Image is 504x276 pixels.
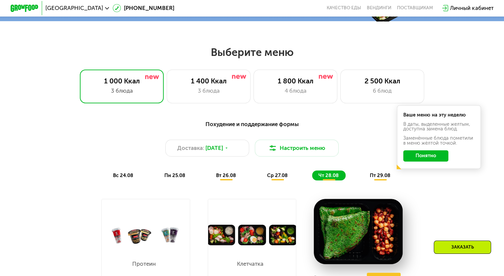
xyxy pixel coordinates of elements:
[434,241,491,254] div: Заказать
[348,77,417,85] div: 2 500 Ккал
[397,5,433,11] div: поставщикам
[318,172,339,178] span: чт 28.08
[129,261,160,267] p: Протеин
[261,77,330,85] div: 1 800 Ккал
[403,113,475,117] div: Ваше меню на эту неделю
[177,144,204,152] span: Доставка:
[174,77,243,85] div: 1 400 Ккал
[113,4,174,12] a: [PHONE_NUMBER]
[267,172,288,178] span: ср 27.08
[450,4,493,12] div: Личный кабинет
[205,144,223,152] span: [DATE]
[45,120,459,128] div: Похудение и поддержание формы
[113,172,133,178] span: вс 24.08
[235,261,266,267] p: Клетчатка
[87,87,156,95] div: 3 блюда
[403,150,448,161] button: Понятно
[45,5,103,11] span: [GEOGRAPHIC_DATA]
[255,140,339,157] button: Настроить меню
[23,46,482,59] h2: Выберите меню
[261,87,330,95] div: 4 блюда
[174,87,243,95] div: 3 блюда
[87,77,156,85] div: 1 000 Ккал
[327,5,361,11] a: Качество еды
[348,87,417,95] div: 6 блюд
[403,122,475,132] div: В даты, выделенные желтым, доступна замена блюд.
[164,172,185,178] span: пн 25.08
[216,172,236,178] span: вт 26.08
[403,136,475,146] div: Заменённые блюда пометили в меню жёлтой точкой.
[367,5,391,11] a: Вендинги
[370,172,390,178] span: пт 29.08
